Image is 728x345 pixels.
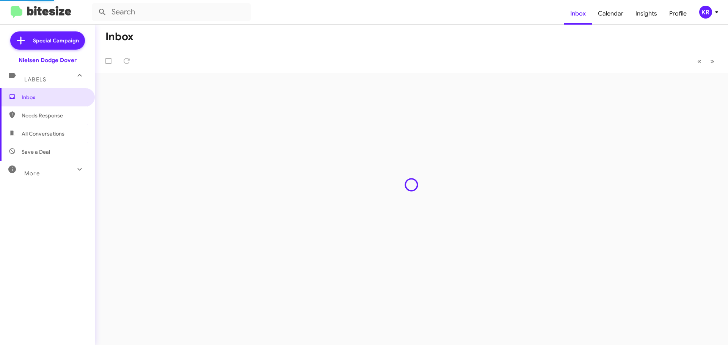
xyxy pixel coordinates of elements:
span: More [24,170,40,177]
span: » [710,56,714,66]
span: Inbox [22,94,86,101]
button: Next [706,53,719,69]
input: Search [92,3,251,21]
button: Previous [693,53,706,69]
h1: Inbox [105,31,133,43]
span: Special Campaign [33,37,79,44]
a: Inbox [564,3,592,25]
div: KR [699,6,712,19]
nav: Page navigation example [693,53,719,69]
span: Save a Deal [22,148,50,156]
a: Calendar [592,3,629,25]
span: All Conversations [22,130,64,137]
a: Profile [663,3,693,25]
button: KR [693,6,720,19]
span: Labels [24,76,46,83]
a: Special Campaign [10,31,85,50]
div: Nielsen Dodge Dover [19,56,77,64]
a: Insights [629,3,663,25]
span: « [697,56,701,66]
span: Needs Response [22,112,86,119]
